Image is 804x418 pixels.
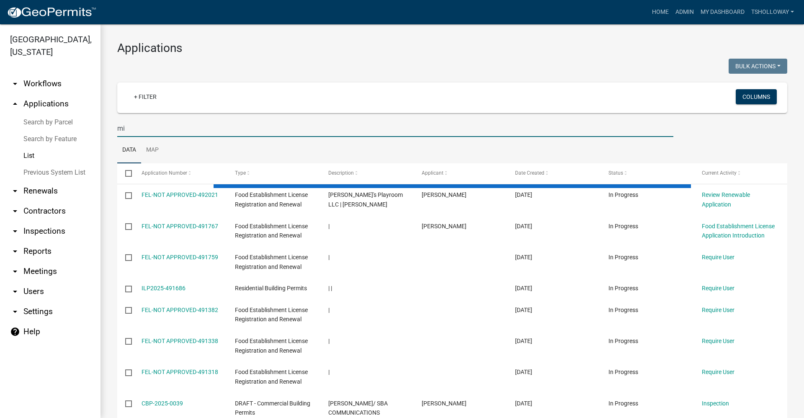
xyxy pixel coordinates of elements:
[320,163,414,183] datatable-header-cell: Description
[328,223,330,230] span: |
[235,369,308,385] span: Food Establishment License Registration and Renewal
[10,79,20,89] i: arrow_drop_down
[235,338,308,354] span: Food Establishment License Registration and Renewal
[702,191,750,208] a: Review Renewable Application
[142,369,218,375] a: FEL-NOT APPROVED-491318
[515,285,532,292] span: 10/13/2025
[10,226,20,236] i: arrow_drop_down
[649,4,672,20] a: Home
[507,163,600,183] datatable-header-cell: Date Created
[127,89,163,104] a: + Filter
[702,369,734,375] a: Require User
[117,137,141,164] a: Data
[515,170,544,176] span: Date Created
[608,285,638,292] span: In Progress
[672,4,697,20] a: Admin
[422,223,466,230] span: Stephen Payne
[328,338,330,344] span: |
[235,254,308,270] span: Food Establishment License Registration and Renewal
[608,369,638,375] span: In Progress
[117,41,787,55] h3: Applications
[328,254,330,261] span: |
[515,369,532,375] span: 10/11/2025
[142,191,218,198] a: FEL-NOT APPROVED-492021
[748,4,797,20] a: tsholloway
[702,400,729,407] a: Inspection
[10,307,20,317] i: arrow_drop_down
[702,307,734,313] a: Require User
[142,307,218,313] a: FEL-NOT APPROVED-491382
[117,120,673,137] input: Search for applications
[142,170,187,176] span: Application Number
[608,191,638,198] span: In Progress
[694,163,787,183] datatable-header-cell: Current Activity
[608,400,638,407] span: In Progress
[608,307,638,313] span: In Progress
[414,163,507,183] datatable-header-cell: Applicant
[328,170,354,176] span: Description
[10,186,20,196] i: arrow_drop_down
[736,89,777,104] button: Columns
[697,4,748,20] a: My Dashboard
[515,400,532,407] span: 10/10/2025
[133,163,227,183] datatable-header-cell: Application Number
[515,191,532,198] span: 10/13/2025
[702,254,734,261] a: Require User
[515,307,532,313] span: 10/12/2025
[10,286,20,297] i: arrow_drop_down
[235,307,308,323] span: Food Establishment License Registration and Renewal
[422,191,466,198] span: jessica brodt
[608,170,623,176] span: Status
[235,223,308,239] span: Food Establishment License Registration and Renewal
[702,170,737,176] span: Current Activity
[702,338,734,344] a: Require User
[227,163,320,183] datatable-header-cell: Type
[141,137,164,164] a: Map
[142,338,218,344] a: FEL-NOT APPROVED-491338
[515,254,532,261] span: 10/13/2025
[142,254,218,261] a: FEL-NOT APPROVED-491759
[10,327,20,337] i: help
[142,285,186,292] a: ILP2025-491686
[10,246,20,256] i: arrow_drop_down
[142,223,218,230] a: FEL-NOT APPROVED-491767
[608,338,638,344] span: In Progress
[515,223,532,230] span: 10/13/2025
[422,400,466,407] span: Cindy Reeder
[729,59,787,74] button: Bulk Actions
[235,191,308,208] span: Food Establishment License Registration and Renewal
[235,170,246,176] span: Type
[702,285,734,292] a: Require User
[600,163,694,183] datatable-header-cell: Status
[515,338,532,344] span: 10/12/2025
[10,99,20,109] i: arrow_drop_up
[117,163,133,183] datatable-header-cell: Select
[328,307,330,313] span: |
[422,170,443,176] span: Applicant
[608,254,638,261] span: In Progress
[235,285,307,292] span: Residential Building Permits
[142,400,183,407] a: CBP-2025-0039
[235,400,310,416] span: DRAFT - Commercial Building Permits
[608,223,638,230] span: In Progress
[328,191,403,208] span: Nani's Playroom LLC | Jessica Brodt
[10,206,20,216] i: arrow_drop_down
[328,369,330,375] span: |
[328,285,332,292] span: | |
[702,223,775,239] a: Food Establishment License Application Introduction
[10,266,20,276] i: arrow_drop_down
